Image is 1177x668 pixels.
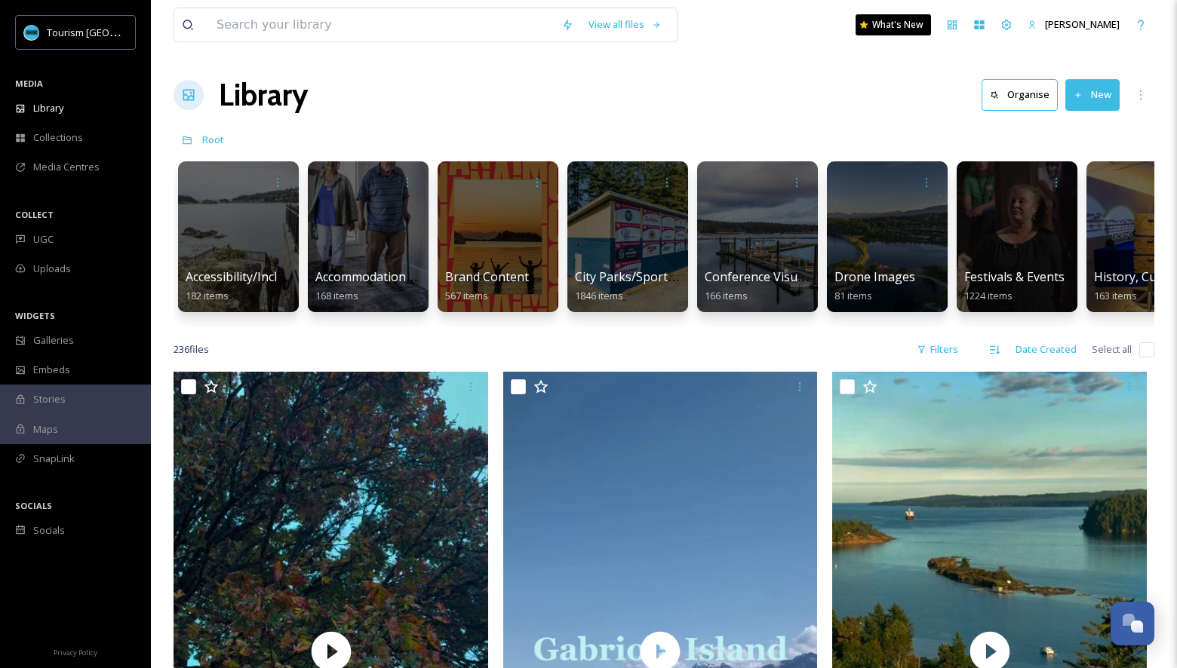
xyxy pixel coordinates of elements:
span: Media Centres [33,160,100,174]
span: Festivals & Events [964,268,1065,285]
a: View all files [581,10,669,39]
span: 1224 items [964,289,1013,302]
span: UGC [33,232,54,247]
a: Library [219,72,308,118]
span: City Parks/Sport Images [575,268,712,285]
span: Select all [1092,342,1132,357]
span: WIDGETS [15,310,55,321]
a: Drone Images81 items [834,270,915,302]
a: Privacy Policy [54,642,97,660]
span: Uploads [33,262,71,276]
span: 182 items [186,289,229,302]
span: Collections [33,130,83,145]
a: What's New [856,14,931,35]
span: 567 items [445,289,488,302]
span: [PERSON_NAME] [1045,17,1120,31]
span: Accommodations by Biz [315,268,449,285]
a: Accommodations by Biz168 items [315,270,449,302]
a: Festivals & Events1224 items [964,270,1065,302]
span: 81 items [834,289,872,302]
div: Filters [909,335,966,364]
a: Conference Visuals166 items [705,270,813,302]
a: Accessibility/Inclusivity182 items [186,270,313,302]
span: Galleries [33,333,74,348]
span: SOCIALS [15,500,52,511]
span: Socials [33,523,65,538]
span: Accessibility/Inclusivity [186,268,313,285]
span: Library [33,101,63,115]
span: Root [202,133,224,146]
span: Stories [33,392,66,406]
a: City Parks/Sport Images1846 items [575,270,712,302]
button: Open Chat [1111,602,1154,645]
span: Privacy Policy [54,648,97,657]
span: Conference Visuals [705,268,813,285]
span: MEDIA [15,78,43,89]
a: Root [202,130,224,149]
span: COLLECT [15,209,54,220]
span: Tourism [GEOGRAPHIC_DATA] [47,25,182,39]
button: Organise [982,79,1058,110]
img: tourism_nanaimo_logo.jpeg [24,25,39,40]
a: [PERSON_NAME] [1020,10,1127,39]
input: Search your library [209,8,554,41]
div: Date Created [1008,335,1084,364]
button: New [1065,79,1120,110]
span: Embeds [33,363,70,377]
span: SnapLink [33,452,75,466]
span: 236 file s [174,342,209,357]
a: Brand Content567 items [445,270,529,302]
span: 1846 items [575,289,623,302]
span: Maps [33,422,58,437]
span: 166 items [705,289,748,302]
span: Drone Images [834,268,915,285]
span: 168 items [315,289,358,302]
span: Brand Content [445,268,529,285]
span: 163 items [1094,289,1137,302]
